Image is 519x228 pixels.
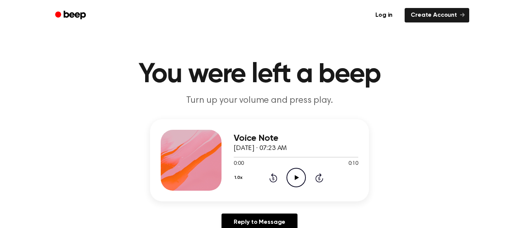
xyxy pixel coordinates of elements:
p: Turn up your volume and press play. [114,94,405,107]
span: [DATE] · 07:23 AM [234,145,287,152]
a: Create Account [405,8,469,22]
h3: Voice Note [234,133,358,143]
button: 1.0x [234,171,245,184]
a: Beep [50,8,93,23]
h1: You were left a beep [65,61,454,88]
a: Log in [368,6,400,24]
span: 0:10 [348,160,358,168]
span: 0:00 [234,160,244,168]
